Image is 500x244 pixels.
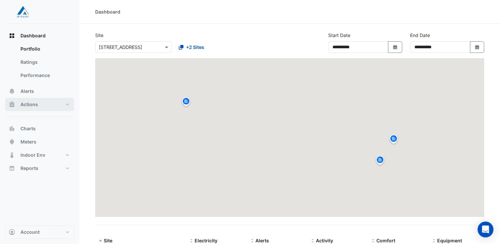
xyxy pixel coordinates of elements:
button: Charts [5,122,74,135]
span: Indoor Env [20,152,45,158]
span: Charts [20,125,36,132]
span: Alerts [255,238,269,243]
button: Account [5,225,74,239]
button: Indoor Env [5,148,74,162]
span: Site [104,238,112,243]
span: Activity [316,238,333,243]
button: +2 Sites [174,41,209,53]
span: Account [20,229,40,235]
span: Alerts [20,88,34,95]
label: Site [95,32,103,39]
a: Performance [15,69,74,82]
button: Dashboard [5,29,74,42]
button: Alerts [5,85,74,98]
app-icon: Indoor Env [9,152,15,158]
label: End Date [410,32,430,39]
fa-icon: Select Date [392,44,398,50]
label: Start Date [328,32,350,39]
div: Open Intercom Messenger [478,222,493,237]
div: Dashboard [5,42,74,85]
app-icon: Actions [9,101,15,108]
img: site-pin.svg [375,155,385,167]
img: site-pin.svg [181,97,191,108]
a: Ratings [15,56,74,69]
span: Reports [20,165,38,172]
button: Meters [5,135,74,148]
span: Dashboard [20,32,46,39]
span: Meters [20,139,36,145]
app-icon: Charts [9,125,15,132]
app-icon: Alerts [9,88,15,95]
button: Actions [5,98,74,111]
fa-icon: Select Date [474,44,480,50]
a: Portfolio [15,42,74,56]
img: Company Logo [8,5,38,19]
app-icon: Dashboard [9,32,15,39]
app-icon: Meters [9,139,15,145]
span: Comfort [376,238,395,243]
img: site-pin.svg [388,134,399,145]
button: Reports [5,162,74,175]
span: Actions [20,101,38,108]
span: +2 Sites [186,44,204,51]
span: Electricity [195,238,217,243]
div: Dashboard [95,8,120,15]
app-icon: Reports [9,165,15,172]
span: Equipment [437,238,462,243]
